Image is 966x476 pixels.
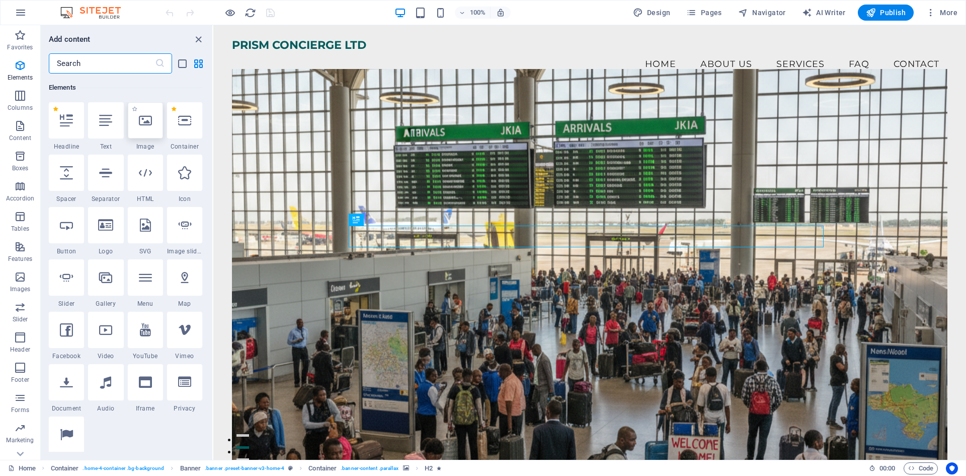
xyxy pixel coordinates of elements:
button: Code [904,462,938,474]
div: Text [88,102,123,151]
button: list-view [176,57,188,70]
span: . banner-content .parallax [341,462,398,474]
button: Design [629,5,675,21]
h6: Session time [869,462,896,474]
div: Iframe [128,364,163,413]
span: Click to select. Double-click to edit [51,462,79,474]
span: Slider [49,300,84,308]
h6: Elements [49,82,202,94]
span: Headline [49,143,84,151]
p: Features [8,255,32,263]
button: AI Writer [798,5,850,21]
input: Search [49,53,155,74]
span: Click to select. Double-click to edit [425,462,433,474]
span: Video [88,352,123,360]
span: Logo [88,247,123,255]
div: Document [49,364,84,413]
span: Document [49,404,84,413]
span: Spacer [49,195,84,203]
span: Facebook [49,352,84,360]
span: Audio [88,404,123,413]
img: Editor Logo [58,7,133,19]
button: Usercentrics [946,462,958,474]
i: On resize automatically adjust zoom level to fit chosen device. [496,8,505,17]
span: Design [633,8,671,18]
span: AI Writer [802,8,846,18]
button: More [922,5,961,21]
div: YouTube [128,312,163,360]
div: Audio [88,364,123,413]
div: Privacy [167,364,202,413]
span: Privacy [167,404,202,413]
p: Boxes [12,164,29,172]
button: Publish [858,5,914,21]
button: 2 [23,421,36,424]
span: Click to select. Double-click to edit [308,462,337,474]
p: Footer [11,376,29,384]
span: Add to favorites [132,106,137,112]
p: Favorites [7,43,33,51]
div: Video [88,312,123,360]
span: Publish [866,8,906,18]
button: Navigator [734,5,790,21]
span: Code [908,462,933,474]
span: Map [167,300,202,308]
p: Elements [8,74,33,82]
button: reload [244,7,256,19]
h6: 100% [470,7,486,19]
span: Remove from favorites [171,106,177,112]
button: 100% [455,7,491,19]
span: Gallery [88,300,123,308]
div: Facebook [49,312,84,360]
span: Menu [128,300,163,308]
div: Image [128,102,163,151]
div: Spacer [49,155,84,203]
div: Design (Ctrl+Alt+Y) [629,5,675,21]
div: Vimeo [167,312,202,360]
button: close panel [192,33,204,45]
span: : [887,464,888,472]
span: Navigator [738,8,786,18]
button: 3 [23,433,36,436]
span: Image slider [167,247,202,255]
p: Forms [11,406,29,414]
span: Vimeo [167,352,202,360]
span: Click to select. Double-click to edit [180,462,201,474]
p: Header [10,346,30,354]
div: Menu [128,259,163,308]
span: Text [88,143,123,151]
span: 00 00 [879,462,895,474]
span: YouTube [128,352,163,360]
i: This element is a customizable preset [288,465,293,471]
div: Headline [49,102,84,151]
p: Slider [13,315,28,323]
h6: Add content [49,33,91,45]
div: SVG [128,207,163,255]
i: Reload page [245,7,256,19]
span: Separator [88,195,123,203]
i: Element contains an animation [437,465,441,471]
p: Tables [11,225,29,233]
span: . home-4-container .bg-background [83,462,164,474]
button: grid-view [192,57,204,70]
span: Container [167,143,202,151]
p: Accordion [6,194,34,202]
p: Content [9,134,31,142]
span: Button [49,247,84,255]
div: Container [167,102,202,151]
span: HTML [128,195,163,203]
span: More [926,8,957,18]
p: Images [10,285,31,293]
i: This element contains a background [403,465,409,471]
button: Click here to leave preview mode and continue editing [224,7,236,19]
div: Logo [88,207,123,255]
div: Image slider [167,207,202,255]
div: HTML [128,155,163,203]
button: 1 [23,409,36,412]
p: Columns [8,104,33,112]
span: Iframe [128,404,163,413]
span: SVG [128,247,163,255]
div: Gallery [88,259,123,308]
a: Click to cancel selection. Double-click to open Pages [8,462,36,474]
button: Pages [682,5,726,21]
